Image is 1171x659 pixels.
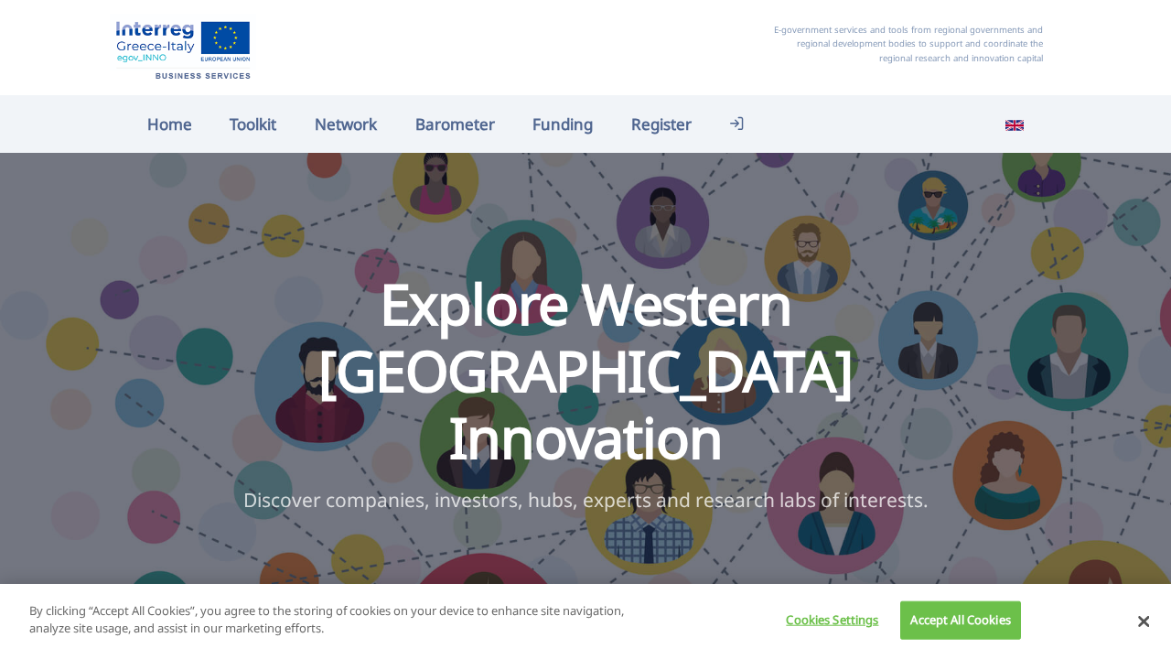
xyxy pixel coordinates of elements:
a: Funding [513,104,612,144]
a: Barometer [396,104,514,144]
img: en_flag.svg [1005,116,1024,135]
a: Home [128,104,211,144]
p: By clicking “Accept All Cookies”, you agree to the storing of cookies on your device to enhance s... [29,602,644,638]
a: Toolkit [211,104,296,144]
button: Close [1138,613,1149,630]
button: Cookies Settings [770,602,885,639]
p: Discover companies, investors, hubs, experts and research labs of interests. [208,485,964,516]
button: Accept All Cookies [900,601,1020,640]
img: Home [110,14,256,81]
a: Register [612,104,711,144]
h1: Explore Western [GEOGRAPHIC_DATA] Innovation [208,270,964,471]
a: Network [295,104,396,144]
